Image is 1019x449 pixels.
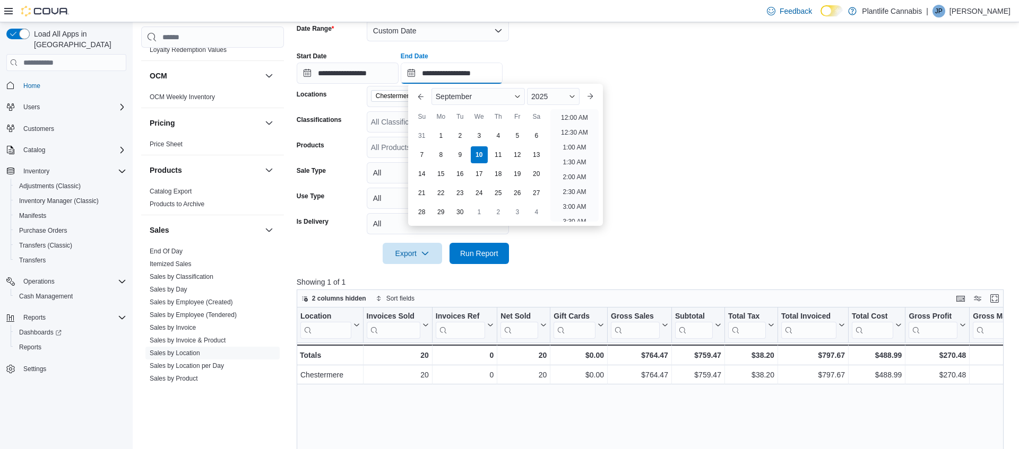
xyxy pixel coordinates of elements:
div: Subtotal [675,312,713,339]
div: Gross Sales [611,312,660,339]
div: Gift Cards [554,312,595,322]
div: $764.47 [611,349,668,362]
span: Chestermere [376,91,412,101]
span: Reports [19,343,41,351]
button: Products [263,164,275,177]
div: 0 [436,349,494,362]
button: Total Tax [728,312,774,339]
button: Gross Sales [611,312,668,339]
a: Home [19,80,45,92]
a: Sales by Invoice & Product [150,337,226,344]
div: day-7 [413,146,430,163]
div: Totals [300,349,360,362]
span: Chestermere [371,90,426,102]
a: Itemized Sales [150,260,192,268]
span: Adjustments (Classic) [15,180,126,192]
span: Sales by Location [150,349,200,357]
li: 3:30 AM [558,215,590,228]
a: Reports [15,341,46,354]
span: Sales by Day [150,285,187,294]
span: Cash Management [19,292,73,301]
div: $38.20 [728,349,774,362]
div: day-3 [471,127,488,144]
span: Home [19,78,126,92]
span: Run Report [460,248,498,259]
li: 1:30 AM [558,156,590,169]
ul: Time [550,109,599,222]
button: Invoices Ref [436,312,494,339]
div: Net Sold [500,312,538,322]
a: Inventory Manager (Classic) [15,195,103,207]
a: End Of Day [150,248,183,255]
div: Gift Card Sales [554,312,595,339]
div: Invoices Sold [366,312,420,322]
span: Sort fields [386,294,414,303]
button: Catalog [19,144,49,156]
div: $759.47 [675,369,721,382]
div: Pricing [141,138,284,155]
div: Total Tax [728,312,766,339]
div: Total Cost [852,312,893,322]
a: Sales by Employee (Tendered) [150,311,237,319]
button: Inventory Manager (Classic) [11,193,131,208]
span: Cash Management [15,290,126,303]
span: Itemized Sales [150,260,192,268]
div: day-18 [490,165,507,182]
button: Total Cost [852,312,902,339]
button: Gross Profit [909,312,966,339]
span: Inventory Manager (Classic) [19,197,99,205]
div: $38.20 [728,369,774,382]
div: day-14 [413,165,430,182]
a: Manifests [15,209,50,222]
a: Purchase Orders [15,224,72,237]
div: day-23 [452,184,469,201]
span: Transfers (Classic) [15,239,126,252]
a: Sales by Employee (Created) [150,298,233,306]
span: JP [935,5,943,17]
div: day-12 [509,146,526,163]
p: | [926,5,928,17]
h3: Sales [150,225,169,235]
div: Sales [141,245,284,427]
div: $270.48 [909,349,966,362]
a: Sales by Location per Day [150,362,224,369]
div: Mo [433,108,450,125]
button: Operations [2,274,131,289]
div: day-28 [413,204,430,221]
span: Transfers (Classic) [19,241,72,250]
li: 3:00 AM [558,200,590,213]
button: Keyboard shortcuts [954,292,967,305]
span: Manifests [15,209,126,222]
div: Total Invoiced [781,312,836,322]
span: Sales by Invoice & Product [150,336,226,345]
button: Manifests [11,208,131,223]
li: 12:00 AM [557,111,592,124]
div: day-8 [433,146,450,163]
div: Location [300,312,351,322]
li: 2:00 AM [558,171,590,183]
div: day-15 [433,165,450,182]
label: Products [297,141,324,149]
div: $797.67 [781,369,845,382]
div: Jayden Paul [932,5,945,17]
span: Sales by Classification [150,272,213,281]
a: Customers [19,122,58,135]
div: 20 [500,369,547,382]
a: OCM Weekly Inventory [150,93,215,101]
div: day-11 [490,146,507,163]
button: Purchase Orders [11,223,131,238]
span: Sales by Invoice [150,323,196,332]
span: Catalog [23,146,45,154]
div: day-26 [509,184,526,201]
span: Inventory [23,167,49,175]
a: Catalog Export [150,188,192,195]
input: Press the down key to open a popover containing a calendar. [297,63,399,84]
a: Dashboards [11,325,131,340]
button: Sales [263,224,275,236]
div: Gross Profit [909,312,957,322]
span: September [436,92,472,101]
div: Subtotal [675,312,713,322]
button: Next month [582,88,599,105]
button: Catalog [2,143,131,157]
